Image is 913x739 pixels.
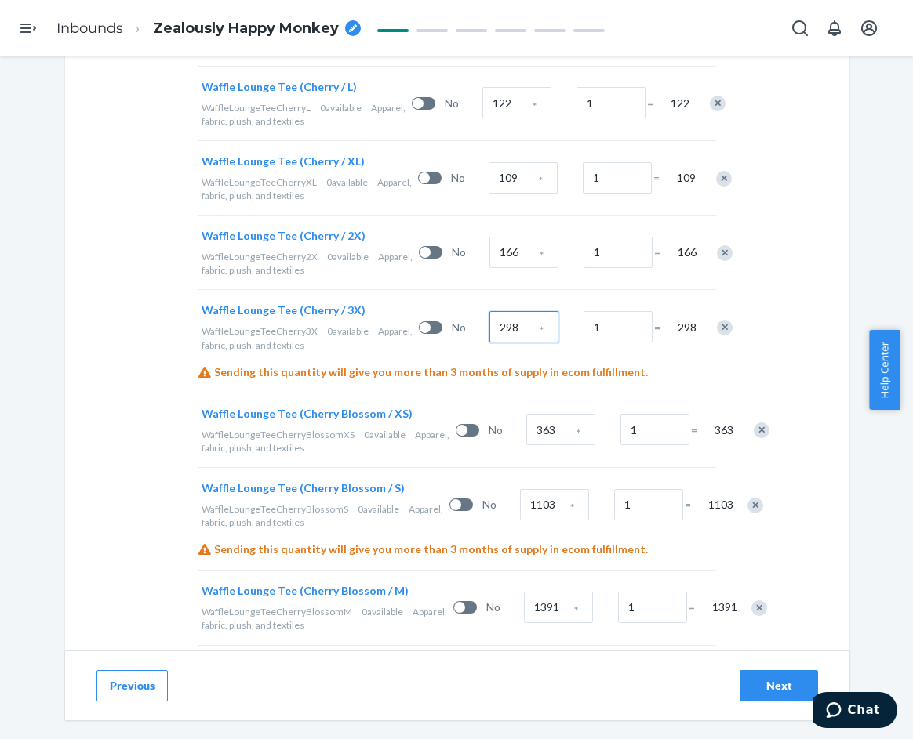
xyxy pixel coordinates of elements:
[482,87,551,118] input: Case Quantity
[96,670,168,701] button: Previous
[202,176,317,188] span: WaffleLoungeTeeCherryXL
[202,251,318,263] span: WaffleLoungeTeeCherry2X
[583,162,652,194] input: Number of boxes
[202,325,318,337] span: WaffleLoungeTeeCherry3X
[524,592,593,623] input: Case Quantity
[853,13,885,44] button: Open account menu
[716,171,732,187] div: Remove Item
[740,670,818,701] button: Next
[708,497,724,513] span: 1103
[685,497,700,513] span: =
[445,96,476,111] span: No
[678,320,693,335] span: 298
[202,584,409,597] span: Waffle Lounge Tee (Cherry Blossom / M)
[753,678,805,694] div: Next
[202,154,365,168] span: Waffle Lounge Tee (Cherry / XL)
[784,13,816,44] button: Open Search Box
[198,364,716,380] div: Sending this quantity will give you more than 3 months of supply in ecom fulfillment.
[653,170,669,186] span: =
[584,237,653,268] input: Number of boxes
[202,503,348,515] span: WaffleLoungeTeeCherryBlossomS
[364,429,406,440] span: 0 available
[452,320,483,335] span: No
[202,480,405,496] button: Waffle Lounge Tee (Cherry Blossom / S)
[44,5,373,52] ol: breadcrumbs
[202,102,311,114] span: WaffleLoungeTeeCherryL
[654,320,670,335] span: =
[13,13,44,44] button: Open Navigation
[489,311,558,342] input: Case Quantity
[712,600,728,615] span: 1391
[202,481,405,494] span: Waffle Lounge Tee (Cherry Blossom / S)
[326,176,368,188] span: 0 available
[202,303,366,317] span: Waffle Lounge Tee (Cherry / 3X)
[482,497,514,513] span: No
[526,414,595,445] input: Case Quantity
[327,325,369,337] span: 0 available
[577,87,646,118] input: Number of boxes
[202,605,447,632] div: Apparel, fabric, plush, and textiles
[689,600,704,615] span: =
[451,170,482,186] span: No
[362,606,403,618] span: 0 available
[754,422,769,438] div: Remove Item
[654,245,670,260] span: =
[489,237,558,268] input: Case Quantity
[677,170,693,186] span: 109
[202,250,413,277] div: Apparel, fabric, plush, and textiles
[489,422,520,438] span: No
[202,80,357,93] span: Waffle Lounge Tee (Cherry / L)
[202,428,449,455] div: Apparel, fabric, plush, and textiles
[202,228,366,244] button: Waffle Lounge Tee (Cherry / 2X)
[202,429,355,440] span: WaffleLoungeTeeCherryBlossomXS
[202,229,366,242] span: Waffle Lounge Tee (Cherry / 2X)
[618,592,687,623] input: Number of boxes
[202,324,413,351] div: Apparel, fabric, plush, and textiles
[717,320,733,335] div: Remove Item
[202,154,365,169] button: Waffle Lounge Tee (Cherry / XL)
[153,19,339,39] span: Zealously Happy Monkey
[819,13,850,44] button: Open notifications
[202,502,443,529] div: Apparel, fabric, plush, and textiles
[710,96,726,111] div: Remove Item
[691,422,707,438] span: =
[202,101,406,128] div: Apparel, fabric, plush, and textiles
[520,489,589,520] input: Case Quantity
[202,407,413,420] span: Waffle Lounge Tee (Cherry Blossom / XS)
[202,583,409,599] button: Waffle Lounge Tee (Cherry Blossom / M)
[320,102,362,114] span: 0 available
[747,498,763,513] div: Remove Item
[620,414,689,445] input: Number of boxes
[715,422,730,438] span: 363
[486,600,518,615] span: No
[202,302,366,318] button: Waffle Lounge Tee (Cherry / 3X)
[717,245,733,261] div: Remove Item
[869,330,900,410] button: Help Center
[202,176,412,202] div: Apparel, fabric, plush, and textiles
[358,503,399,515] span: 0 available
[198,542,716,557] div: Sending this quantity will give you more than 3 months of supply in ecom fulfillment.
[202,606,352,618] span: WaffleLoungeTeeCherryBlossomM
[584,311,653,342] input: Number of boxes
[327,251,369,263] span: 0 available
[452,245,483,260] span: No
[202,406,413,422] button: Waffle Lounge Tee (Cherry Blossom / XS)
[751,600,767,616] div: Remove Item
[56,20,123,37] a: Inbounds
[647,96,663,111] span: =
[614,489,683,520] input: Number of boxes
[671,96,686,111] span: 122
[813,692,897,731] iframe: Opens a widget where you can chat to one of our agents
[678,245,693,260] span: 166
[489,162,558,194] input: Case Quantity
[202,79,357,95] button: Waffle Lounge Tee (Cherry / L)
